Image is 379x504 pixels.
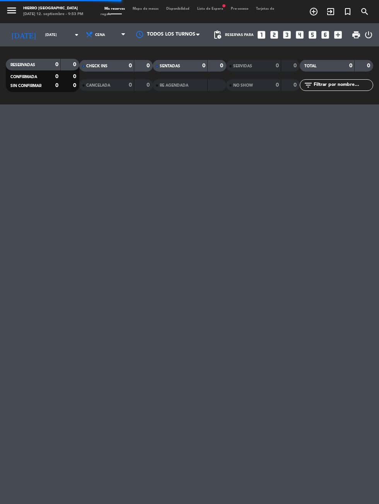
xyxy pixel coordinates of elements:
[6,27,41,43] i: [DATE]
[55,74,58,79] strong: 0
[309,7,318,16] i: add_circle_outline
[86,64,108,68] span: CHECK INS
[349,63,352,68] strong: 0
[72,30,81,39] i: arrow_drop_down
[320,30,330,40] i: looks_6
[256,30,266,40] i: looks_one
[294,63,298,68] strong: 0
[147,63,151,68] strong: 0
[367,63,372,68] strong: 0
[304,64,316,68] span: TOTAL
[326,7,335,16] i: exit_to_app
[160,64,180,68] span: SENTADAS
[225,33,254,37] span: Reservas para
[295,30,305,40] i: looks_4
[333,30,343,40] i: add_box
[294,82,298,88] strong: 0
[313,81,373,89] input: Filtrar por nombre...
[73,83,78,88] strong: 0
[129,7,162,10] span: Mapa de mesas
[304,80,313,90] i: filter_list
[55,62,58,67] strong: 0
[73,62,78,67] strong: 0
[147,82,151,88] strong: 0
[101,7,129,10] span: Mis reservas
[160,84,188,87] span: RE AGENDADA
[360,7,369,16] i: search
[10,84,41,88] span: SIN CONFIRMAR
[23,6,83,12] div: Hierro [GEOGRAPHIC_DATA]
[10,75,37,79] span: CONFIRMADA
[276,82,279,88] strong: 0
[276,63,279,68] strong: 0
[220,63,225,68] strong: 0
[129,82,132,88] strong: 0
[233,64,252,68] span: SERVIDAS
[23,12,83,17] div: [DATE] 12. septiembre - 9:53 PM
[86,84,110,87] span: CANCELADA
[55,83,58,88] strong: 0
[6,5,17,16] i: menu
[162,7,193,10] span: Disponibilidad
[352,30,361,39] span: print
[202,63,205,68] strong: 0
[227,7,252,10] span: Pre-acceso
[364,23,373,46] div: LOG OUT
[343,7,352,16] i: turned_in_not
[6,5,17,18] button: menu
[213,30,222,39] span: pending_actions
[233,84,253,87] span: NO SHOW
[282,30,292,40] i: looks_3
[10,63,35,67] span: RESERVADAS
[73,74,78,79] strong: 0
[222,3,226,8] span: fiber_manual_record
[307,30,318,40] i: looks_5
[129,63,132,68] strong: 0
[95,33,105,37] span: Cena
[364,30,373,39] i: power_settings_new
[193,7,227,10] span: Lista de Espera
[269,30,279,40] i: looks_two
